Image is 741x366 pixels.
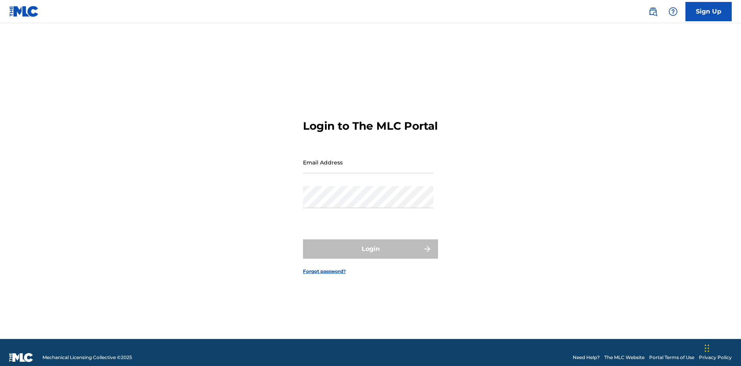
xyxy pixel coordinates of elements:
img: MLC Logo [9,6,39,17]
a: Need Help? [573,354,600,361]
span: Mechanical Licensing Collective © 2025 [42,354,132,361]
a: Privacy Policy [699,354,732,361]
img: help [668,7,678,16]
img: search [648,7,658,16]
div: Help [665,4,681,19]
a: Public Search [645,4,661,19]
a: Sign Up [685,2,732,21]
iframe: Chat Widget [702,329,741,366]
img: logo [9,353,33,362]
div: Drag [705,337,709,360]
a: Portal Terms of Use [649,354,694,361]
h3: Login to The MLC Portal [303,119,438,133]
a: Forgot password? [303,268,346,275]
a: The MLC Website [604,354,645,361]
